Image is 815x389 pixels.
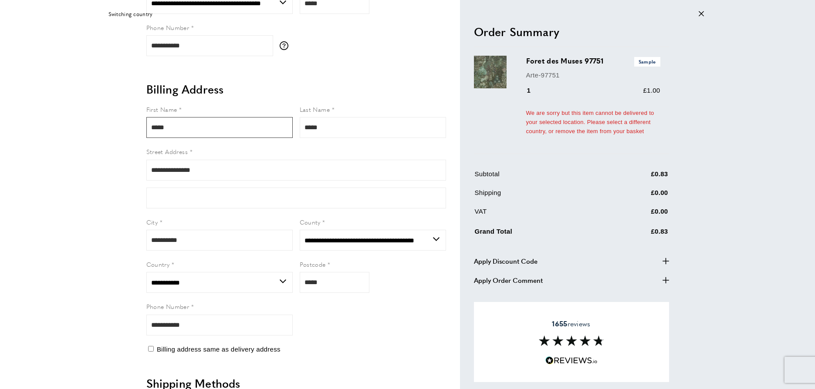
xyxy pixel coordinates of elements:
[643,87,660,94] span: £1.00
[608,225,668,243] td: £0.83
[146,23,189,32] span: Phone Number
[103,4,713,24] div: off
[157,345,281,353] span: Billing address same as delivery address
[146,105,177,114] span: First Name
[475,187,607,204] td: Shipping
[526,109,660,136] div: We are sorry but this item cannot be delivered to your selected location. Please select a differe...
[526,85,543,96] div: 1
[608,206,668,223] td: £0.00
[608,168,668,185] td: £0.83
[300,218,321,226] span: County
[146,218,158,226] span: City
[552,319,567,329] strong: 1655
[300,260,326,268] span: Postcode
[146,147,188,156] span: Street Address
[699,10,704,18] div: Close message
[474,256,538,266] span: Apply Discount Code
[475,225,607,243] td: Grand Total
[474,56,507,88] img: Foret des Muses 97751
[526,56,660,66] h3: Foret des Muses 97751
[108,10,153,18] span: Switching country
[545,356,598,365] img: Reviews.io 5 stars
[608,187,668,204] td: £0.00
[475,168,607,185] td: Subtotal
[280,41,293,50] button: More information
[474,275,543,285] span: Apply Order Comment
[475,206,607,223] td: VAT
[526,70,660,80] p: Arte-97751
[146,302,189,311] span: Phone Number
[634,57,660,66] span: Sample
[146,81,446,97] h2: Billing Address
[148,346,154,352] input: Billing address same as delivery address
[300,105,330,114] span: Last Name
[146,260,170,268] span: Country
[539,335,604,346] img: Reviews section
[552,319,590,328] span: reviews
[474,23,669,39] h2: Order Summary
